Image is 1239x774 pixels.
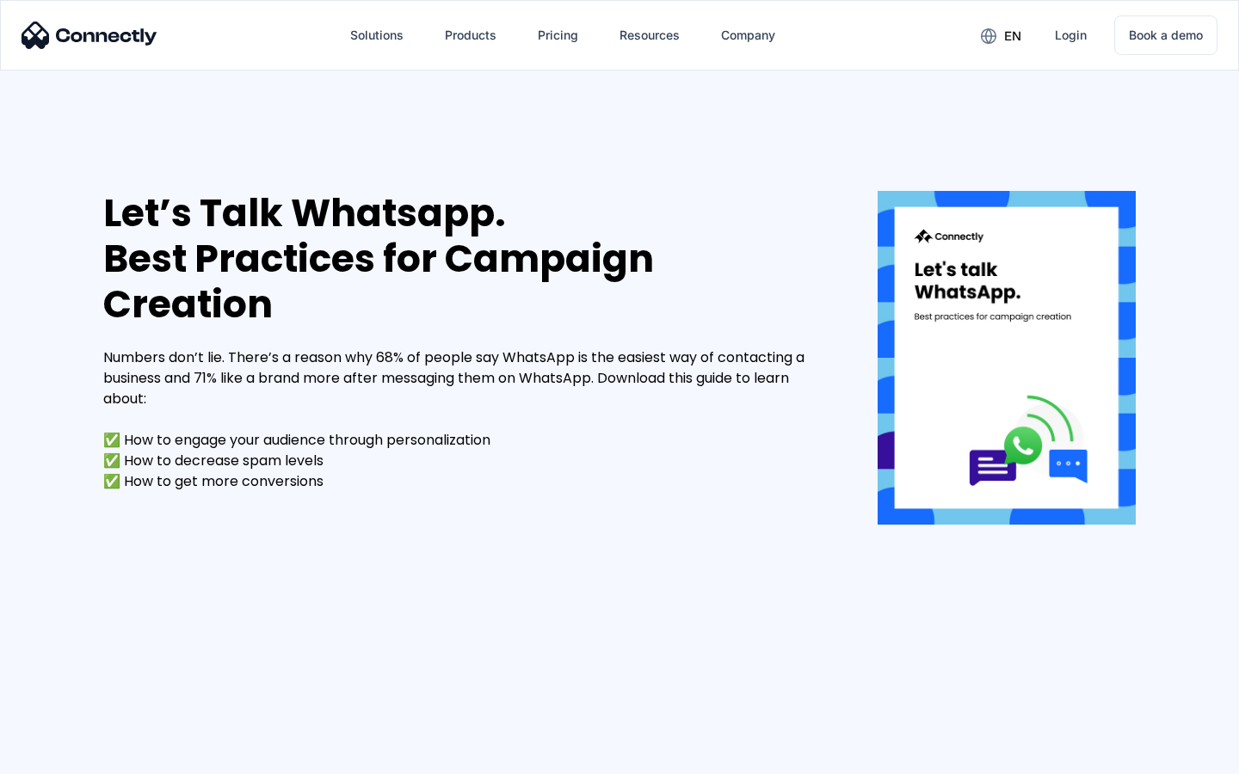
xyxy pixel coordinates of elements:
img: Connectly Logo [22,21,157,49]
div: Login [1055,23,1087,47]
div: Resources [619,23,680,47]
a: Book a demo [1114,15,1217,55]
div: Numbers don’t lie. There’s a reason why 68% of people say WhatsApp is the easiest way of contacti... [103,347,826,492]
div: en [1004,24,1021,48]
a: Login [1041,15,1100,56]
aside: Language selected: English [17,744,103,768]
div: Pricing [538,23,578,47]
div: Company [721,23,775,47]
div: Products [445,23,496,47]
a: Pricing [524,15,592,56]
div: Solutions [350,23,404,47]
ul: Language list [34,744,103,768]
div: Let’s Talk Whatsapp. Best Practices for Campaign Creation [103,191,826,327]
